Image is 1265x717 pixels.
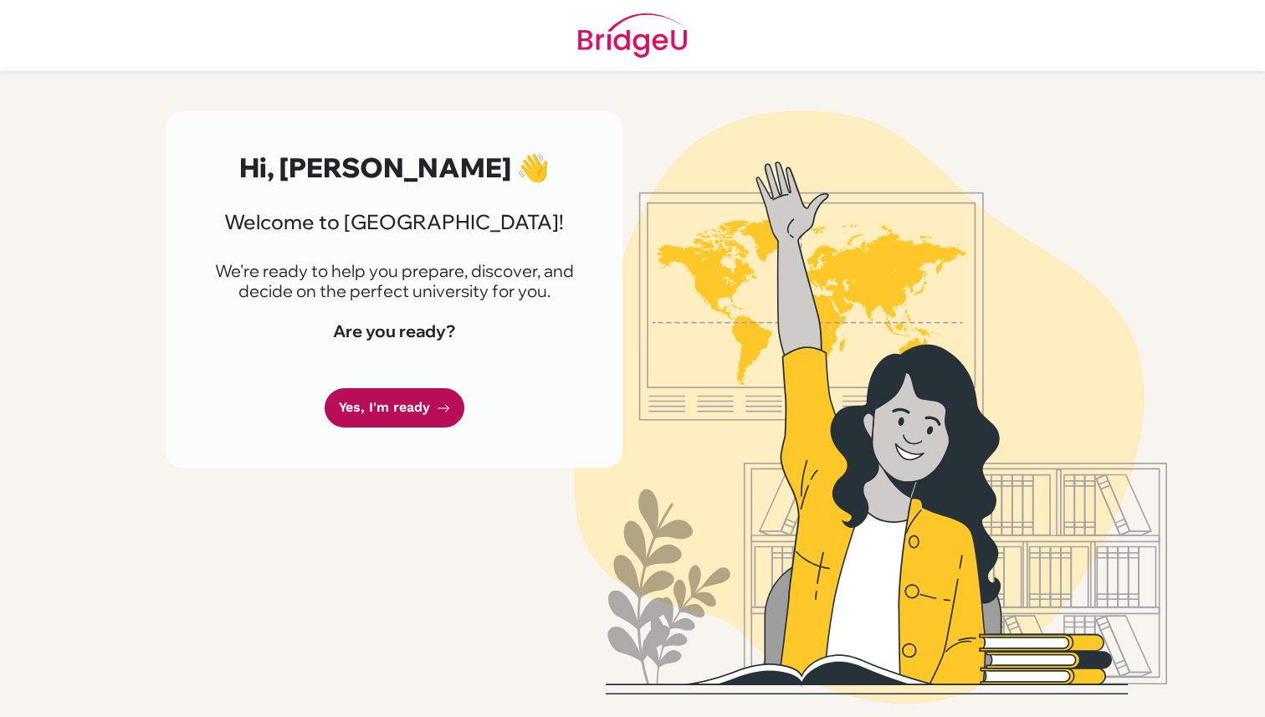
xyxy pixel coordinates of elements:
p: We're ready to help you prepare, discover, and decide on the perfect university for you. [206,261,582,301]
h4: Are you ready? [206,321,582,341]
a: Yes, I'm ready [325,388,464,428]
h2: Hi, [PERSON_NAME] 👋 [206,151,582,183]
h3: Welcome to [GEOGRAPHIC_DATA]! [206,210,582,234]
